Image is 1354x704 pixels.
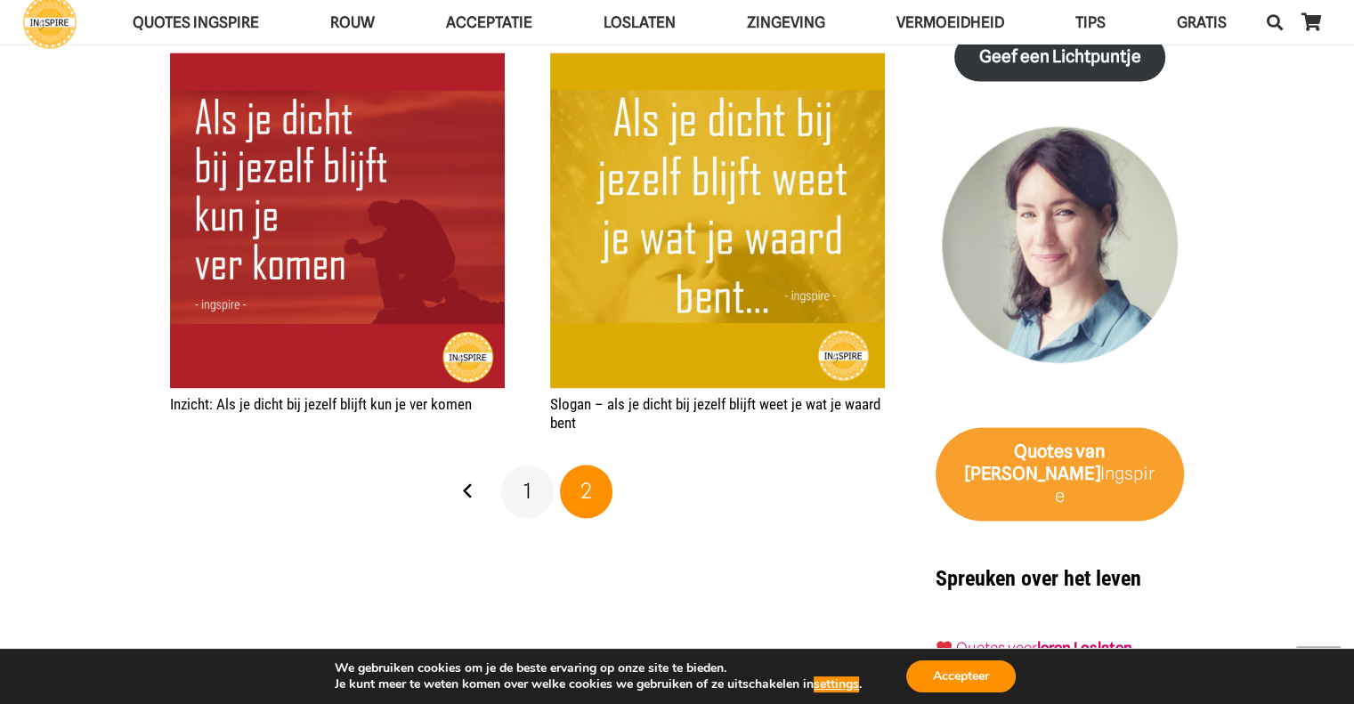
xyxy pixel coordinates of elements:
[560,465,613,518] span: Pagina 2
[936,126,1184,375] img: Inge Geertzen - schrijfster Ingspire.nl, markteer en handmassage therapeut
[335,676,862,692] p: Je kunt meer te weten komen over welke cookies we gebruiken of ze uitschakelen in .
[523,478,531,504] span: 1
[956,639,1037,657] a: Quotes voor
[936,566,1141,591] strong: Spreuken over het leven
[1037,639,1132,657] a: leren Loslaten
[580,478,592,504] span: 2
[936,640,952,655] img: ❤
[446,13,532,31] span: Acceptatie
[1177,13,1227,31] span: GRATIS
[550,53,885,387] img: Blijf bij jezelf quote -als je dicht bij jezelf blijft weet je wat je waard bent - citaat ingspir...
[1014,441,1073,462] strong: Quotes
[896,13,1004,31] span: VERMOEIDHEID
[604,13,676,31] span: Loslaten
[170,53,505,387] a: Inzicht: Als je dicht bij jezelf blijft kun je ver komen
[1075,13,1106,31] span: TIPS
[501,465,555,518] a: Pagina 1
[170,53,505,387] img: Als je dicht bij jezelf blijft kun je ver komen - citaat inge ingspire
[170,395,472,413] a: Inzicht: Als je dicht bij jezelf blijft kun je ver komen
[954,33,1165,82] a: Geef een Lichtpuntje
[330,13,375,31] span: ROUW
[747,13,825,31] span: Zingeving
[965,441,1106,484] strong: van [PERSON_NAME]
[906,660,1016,692] button: Accepteer
[335,660,862,676] p: We gebruiken cookies om je de beste ervaring op onze site te bieden.
[550,395,880,431] a: Slogan – als je dicht bij jezelf blijft weet je wat je waard bent
[1296,646,1341,691] a: Terug naar top
[550,53,885,387] a: Slogan – als je dicht bij jezelf blijft weet je wat je waard bent
[814,676,859,692] button: settings
[979,46,1141,67] strong: Geef een Lichtpuntje
[936,427,1184,522] a: Quotes van [PERSON_NAME]Ingspire
[133,13,259,31] span: QUOTES INGSPIRE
